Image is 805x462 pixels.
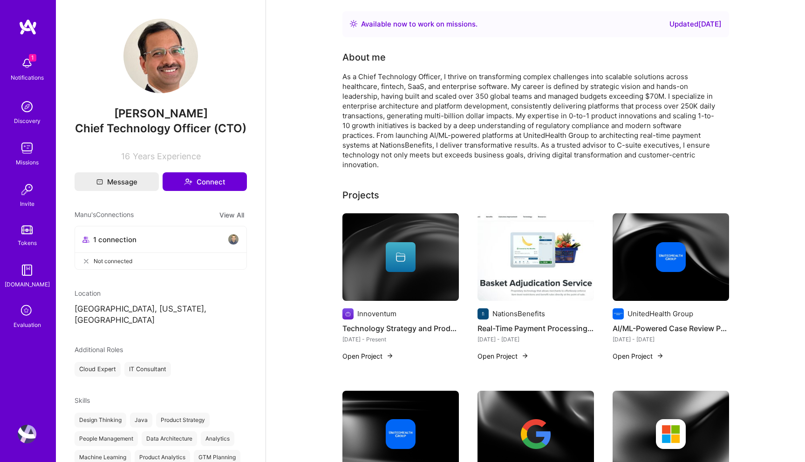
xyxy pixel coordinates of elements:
[75,346,123,353] span: Additional Roles
[156,413,210,428] div: Product Strategy
[20,199,34,209] div: Invite
[342,334,459,344] div: [DATE] - Present
[18,238,37,248] div: Tokens
[361,19,478,30] div: Available now to work on missions .
[75,396,90,404] span: Skills
[201,431,234,446] div: Analytics
[478,334,594,344] div: [DATE] - [DATE]
[14,320,41,330] div: Evaluation
[478,308,489,319] img: Company logo
[613,351,664,361] button: Open Project
[130,413,152,428] div: Java
[342,50,386,64] div: About me
[184,177,192,186] i: icon Connect
[613,322,729,334] h4: AI/ML-Powered Case Review Prioritization Platform
[21,225,33,234] img: tokens
[75,431,138,446] div: People Management
[18,54,36,73] img: bell
[521,352,529,360] img: arrow-right
[121,151,130,161] span: 16
[29,54,36,61] span: 1
[75,107,247,121] span: [PERSON_NAME]
[75,226,247,270] button: 1 connectionavatarNot connected
[123,19,198,93] img: User Avatar
[5,279,50,289] div: [DOMAIN_NAME]
[96,178,103,185] i: icon Mail
[350,20,357,27] img: Availability
[492,309,545,319] div: NationsBenefits
[656,352,664,360] img: arrow-right
[94,256,132,266] span: Not connected
[75,288,247,298] div: Location
[342,213,459,301] img: cover
[15,425,39,443] a: User Avatar
[18,180,36,199] img: Invite
[228,234,239,245] img: avatar
[342,322,459,334] h4: Technology Strategy and Product Innovation Leadership
[82,236,89,243] i: icon Collaborator
[19,19,37,35] img: logo
[217,210,247,220] button: View All
[163,172,247,191] button: Connect
[342,308,354,319] img: Company logo
[656,419,686,449] img: Company logo
[478,213,594,301] img: Real-Time Payment Processing Platform Development
[342,188,379,202] div: Projects
[613,308,624,319] img: Company logo
[656,242,686,272] img: Company logo
[18,261,36,279] img: guide book
[75,172,159,191] button: Message
[669,19,722,30] div: Updated [DATE]
[18,97,36,116] img: discovery
[18,302,36,320] i: icon SelectionTeam
[124,362,171,377] div: IT Consultant
[357,309,396,319] div: Innoventum
[628,309,693,319] div: UnitedHealth Group
[386,352,394,360] img: arrow-right
[386,419,416,449] img: Company logo
[75,210,134,220] span: Manu's Connections
[342,72,715,170] div: As a Chief Technology Officer, I thrive on transforming complex challenges into scalable solution...
[82,258,90,265] i: icon CloseGray
[142,431,197,446] div: Data Architecture
[75,362,121,377] div: Cloud Expert
[18,425,36,443] img: User Avatar
[478,322,594,334] h4: Real-Time Payment Processing Platform Development
[75,413,126,428] div: Design Thinking
[11,73,44,82] div: Notifications
[133,151,201,161] span: Years Experience
[521,419,551,449] img: Company logo
[14,116,41,126] div: Discovery
[342,351,394,361] button: Open Project
[478,351,529,361] button: Open Project
[93,235,136,245] span: 1 connection
[75,122,246,135] span: Chief Technology Officer (CTO)
[18,139,36,157] img: teamwork
[613,213,729,301] img: cover
[16,157,39,167] div: Missions
[613,334,729,344] div: [DATE] - [DATE]
[75,304,247,326] p: [GEOGRAPHIC_DATA], [US_STATE], [GEOGRAPHIC_DATA]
